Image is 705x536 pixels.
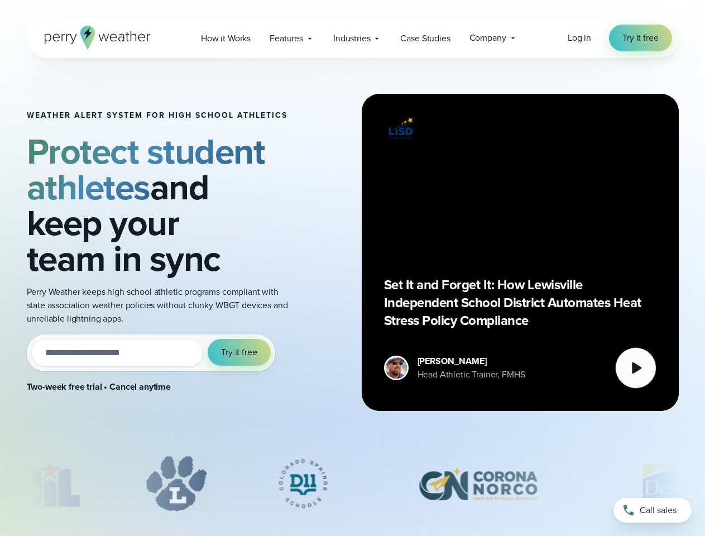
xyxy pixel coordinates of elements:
p: Perry Weather keeps high school athletic programs compliant with state association weather polici... [27,285,288,326]
div: 1 of 12 [2,456,92,511]
p: Set It and Forget It: How Lewisville Independent School District Automates Heat Stress Policy Com... [384,276,656,329]
h2: and keep your team in sync [27,133,288,276]
strong: Protect student athletes [27,125,265,213]
span: Call sales [640,504,677,517]
h1: Weather Alert System for High School Athletics [27,111,288,120]
div: 2 of 12 [145,456,207,511]
div: 4 of 12 [399,456,557,511]
div: slideshow [27,456,679,517]
button: Try it free [208,339,270,366]
span: Log in [568,31,591,44]
a: Log in [568,31,591,45]
div: Head Athletic Trainer, FMHS [418,368,525,381]
img: Colorado-Springs-School-District.svg [261,456,345,511]
span: Try it free [622,31,658,45]
strong: Two-week free trial • Cancel anytime [27,380,171,393]
img: Corona-Norco-Unified-School-District.svg [399,456,557,511]
span: Case Studies [400,32,450,45]
img: UIL.svg [2,456,92,511]
span: Features [270,32,303,45]
a: Call sales [613,498,692,523]
a: Try it free [609,25,672,51]
span: Try it free [221,346,257,359]
span: How it Works [201,32,251,45]
img: Lewisville ISD logo [384,116,418,141]
a: How it Works [191,27,260,50]
span: Industries [333,32,370,45]
div: 3 of 12 [261,456,345,511]
img: cody-henschke-headshot [386,357,407,379]
a: Case Studies [391,27,459,50]
div: [PERSON_NAME] [418,355,525,368]
span: Company [469,31,506,45]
